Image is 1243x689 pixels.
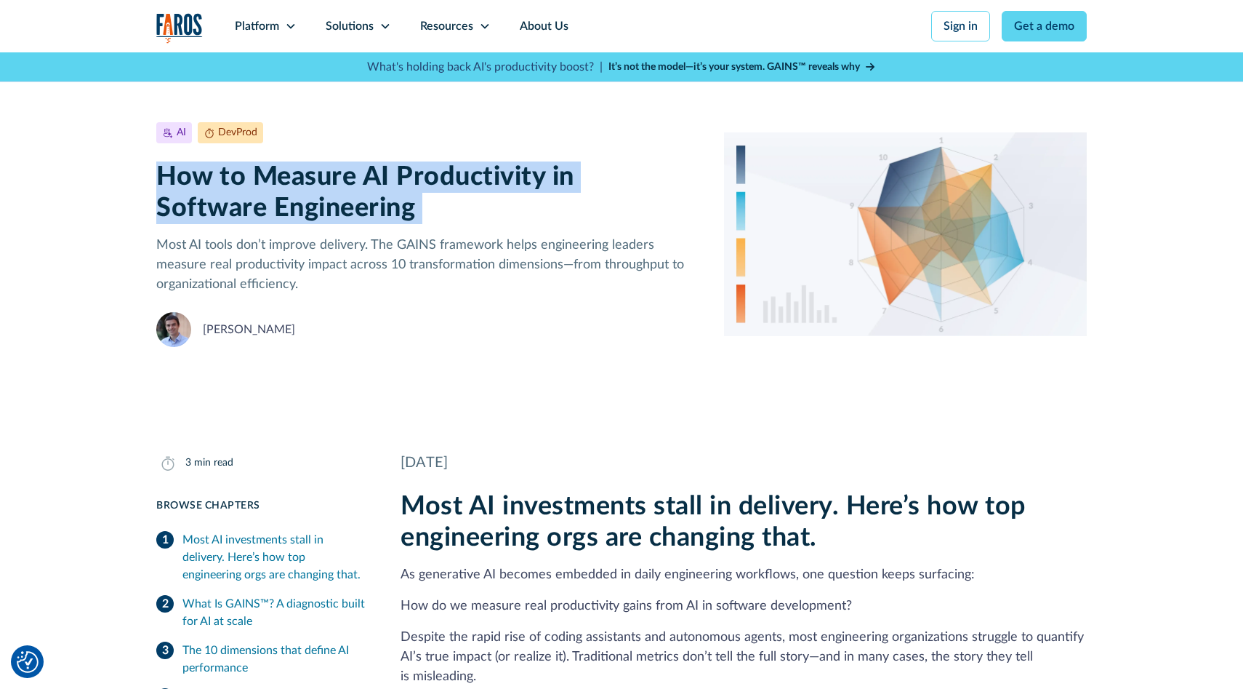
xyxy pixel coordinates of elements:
p: How do we measure real productivity gains from AI in software development? [401,597,1087,616]
p: What's holding back AI's productivity boost? | [367,58,603,76]
a: It’s not the model—it’s your system. GAINS™ reveals why [608,60,876,75]
strong: It’s not the model—it’s your system. GAINS™ reveals why [608,62,860,72]
img: Thierry Donneau-Golencer [156,312,191,347]
div: min read [194,455,233,471]
a: Most AI investments stall in delivery. Here’s how top engineering orgs are changing that. [156,525,366,589]
button: Cookie Settings [17,651,39,673]
img: Logo of the analytics and reporting company Faros. [156,13,203,43]
div: Most AI investments stall in delivery. Here’s how top engineering orgs are changing that. [182,531,366,584]
p: As generative AI becomes embedded in daily engineering workflows, one question keeps surfacing: [401,565,1087,585]
h2: Most AI investments stall in delivery. Here’s how top engineering orgs are changing that. [401,491,1087,554]
div: [PERSON_NAME] [203,321,295,338]
div: [DATE] [401,452,1087,474]
a: Sign in [931,11,990,41]
div: What Is GAINS™? A diagnostic built for AI at scale [182,595,366,630]
h1: How to Measure AI Productivity in Software Engineering [156,162,701,224]
div: Solutions [326,17,374,35]
div: Resources [420,17,473,35]
div: AI [177,125,186,140]
p: Most AI tools don’t improve delivery. The GAINS framework helps engineering leaders measure real ... [156,236,701,295]
img: Ten dimensions of AI transformation [724,122,1087,347]
p: Despite the rapid rise of coding assistants and autonomous agents, most engineering organizations... [401,628,1087,687]
img: Revisit consent button [17,651,39,673]
a: The 10 dimensions that define AI performance [156,636,366,682]
a: Get a demo [1002,11,1087,41]
div: DevProd [218,125,257,140]
div: Platform [235,17,279,35]
div: The 10 dimensions that define AI performance [182,642,366,677]
div: 3 [185,455,191,471]
a: What Is GAINS™? A diagnostic built for AI at scale [156,589,366,636]
a: home [156,13,203,43]
div: Browse Chapters [156,498,366,514]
